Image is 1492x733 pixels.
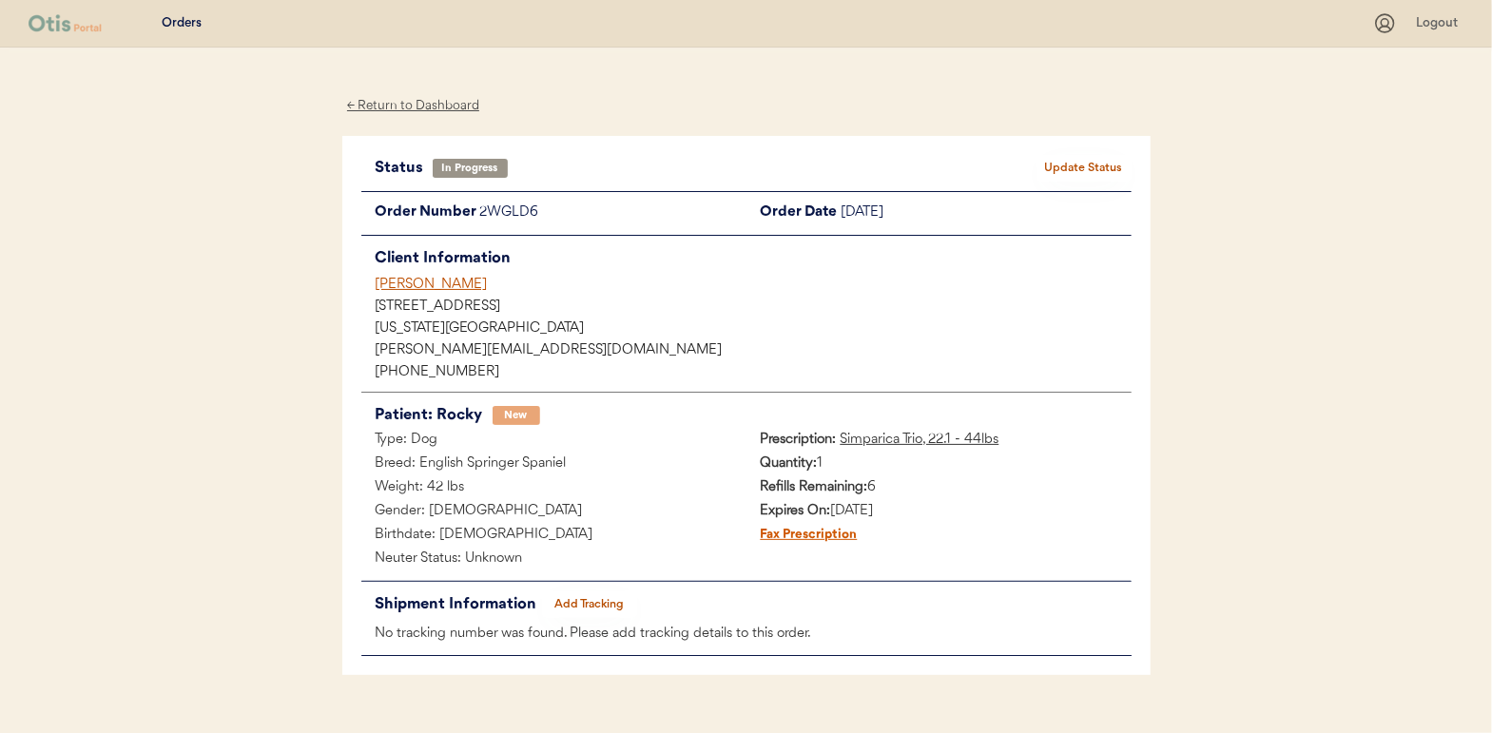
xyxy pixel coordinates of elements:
[361,548,746,571] div: Neuter Status: Unknown
[746,500,1132,524] div: [DATE]
[376,366,1132,379] div: [PHONE_NUMBER]
[761,480,868,494] strong: Refills Remaining:
[376,155,433,182] div: Status
[361,500,746,524] div: Gender: [DEMOGRAPHIC_DATA]
[842,202,1132,225] div: [DATE]
[1037,155,1132,182] button: Update Status
[841,433,999,447] u: Simparica Trio, 22.1 - 44lbs
[376,591,542,618] div: Shipment Information
[746,476,1132,500] div: 6
[361,202,480,225] div: Order Number
[480,202,746,225] div: 2WGLD6
[361,623,1132,646] div: No tracking number was found. Please add tracking details to this order.
[761,433,837,447] strong: Prescription:
[761,456,818,471] strong: Quantity:
[746,524,858,548] div: Fax Prescription
[376,245,1132,272] div: Client Information
[361,429,746,453] div: Type: Dog
[746,453,1132,476] div: 1
[746,202,842,225] div: Order Date
[761,504,831,518] strong: Expires On:
[342,95,485,117] div: ← Return to Dashboard
[542,591,637,618] button: Add Tracking
[361,453,746,476] div: Breed: English Springer Spaniel
[361,476,746,500] div: Weight: 42 lbs
[376,344,1132,357] div: [PERSON_NAME][EMAIL_ADDRESS][DOMAIN_NAME]
[376,402,483,429] div: Patient: Rocky
[162,14,202,33] div: Orders
[376,300,1132,314] div: [STREET_ADDRESS]
[1416,14,1463,33] div: Logout
[376,322,1132,336] div: [US_STATE][GEOGRAPHIC_DATA]
[361,524,746,548] div: Birthdate: [DEMOGRAPHIC_DATA]
[376,275,1132,295] div: [PERSON_NAME]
